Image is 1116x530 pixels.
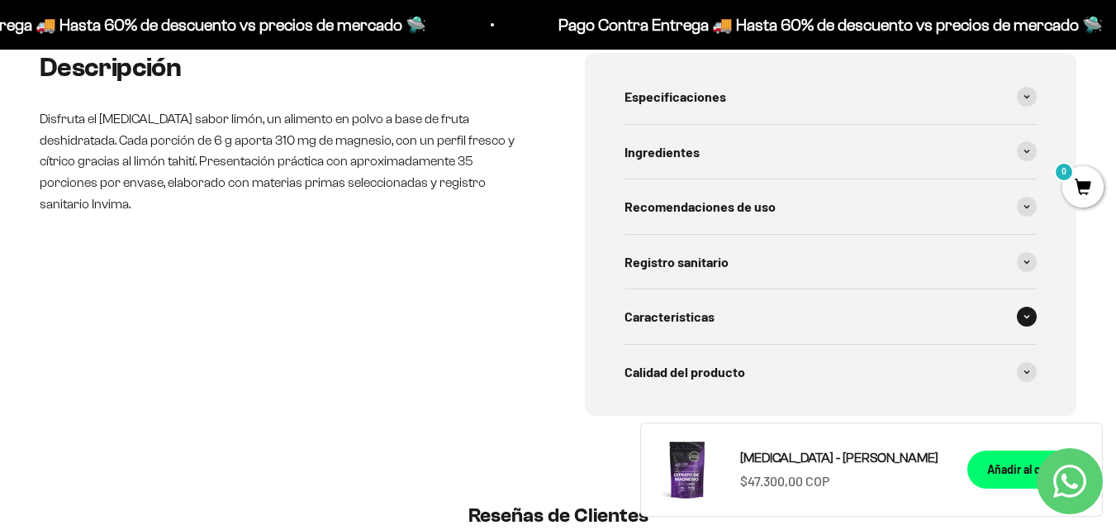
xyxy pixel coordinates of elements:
[654,437,720,503] img: Citrato de Magnesio - Sabor Limón
[76,502,1041,530] h2: Reseñas de Clientes
[624,141,700,163] span: Ingredientes
[740,470,829,492] sale-price: $47.300,00 COP
[624,235,1038,289] summary: Registro sanitario
[624,361,745,383] span: Calidad del producto
[20,178,342,207] div: Un video del producto
[1054,162,1074,182] mark: 0
[20,211,342,240] div: Un mejor precio
[270,248,340,276] span: Enviar
[624,125,1038,179] summary: Ingredientes
[740,447,947,469] a: [MEDICAL_DATA] - [PERSON_NAME]
[624,345,1038,399] summary: Calidad del producto
[20,26,342,64] p: ¿Qué te haría sentir más seguro de comprar este producto?
[624,251,729,273] span: Registro sanitario
[624,289,1038,344] summary: Características
[624,86,726,107] span: Especificaciones
[40,53,532,82] h2: Descripción
[20,79,342,107] div: Más información sobre los ingredientes
[1062,179,1104,198] a: 0
[549,12,1093,38] p: Pago Contra Entrega 🚚 Hasta 60% de descuento vs precios de mercado 🛸
[624,306,715,327] span: Características
[40,108,532,214] p: Disfruta el [MEDICAL_DATA] sabor limón, un alimento en polvo a base de fruta deshidratada. Cada p...
[624,196,776,217] span: Recomendaciones de uso
[20,112,342,141] div: Reseñas de otros clientes
[624,179,1038,234] summary: Recomendaciones de uso
[967,451,1089,489] button: Añadir al carrito
[987,461,1069,479] div: Añadir al carrito
[268,248,342,276] button: Enviar
[20,145,342,174] div: Una promoción especial
[624,69,1038,124] summary: Especificaciones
